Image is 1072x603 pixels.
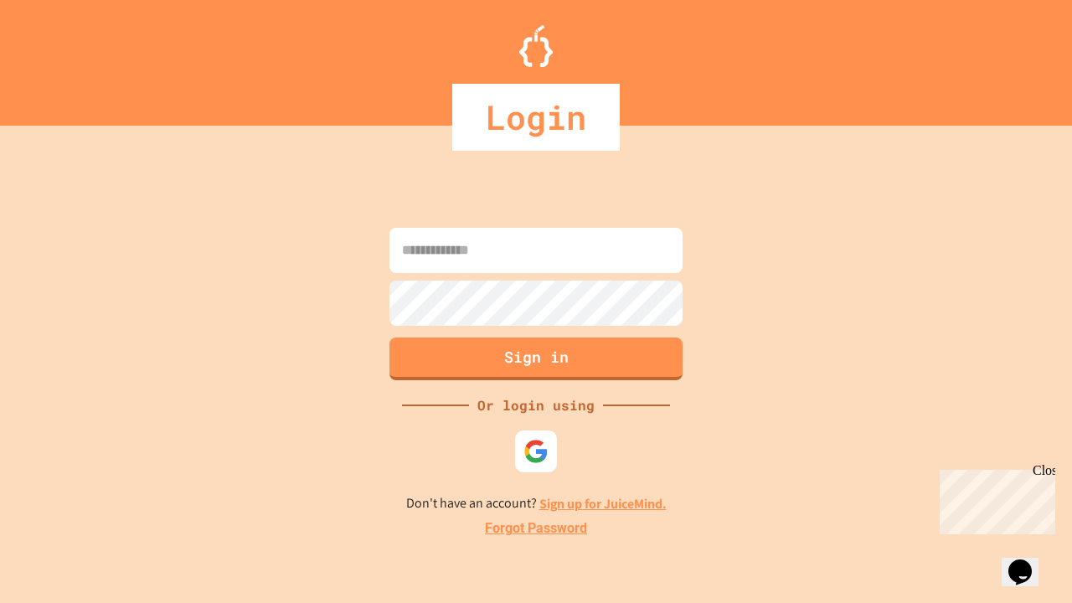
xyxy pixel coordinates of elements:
iframe: chat widget [1002,536,1055,586]
a: Sign up for JuiceMind. [539,495,667,513]
img: google-icon.svg [523,439,549,464]
div: Chat with us now!Close [7,7,116,106]
img: Logo.svg [519,25,553,67]
div: Login [452,84,620,151]
a: Forgot Password [485,518,587,539]
div: Or login using [469,395,603,415]
button: Sign in [389,338,683,380]
p: Don't have an account? [406,493,667,514]
iframe: chat widget [933,463,1055,534]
